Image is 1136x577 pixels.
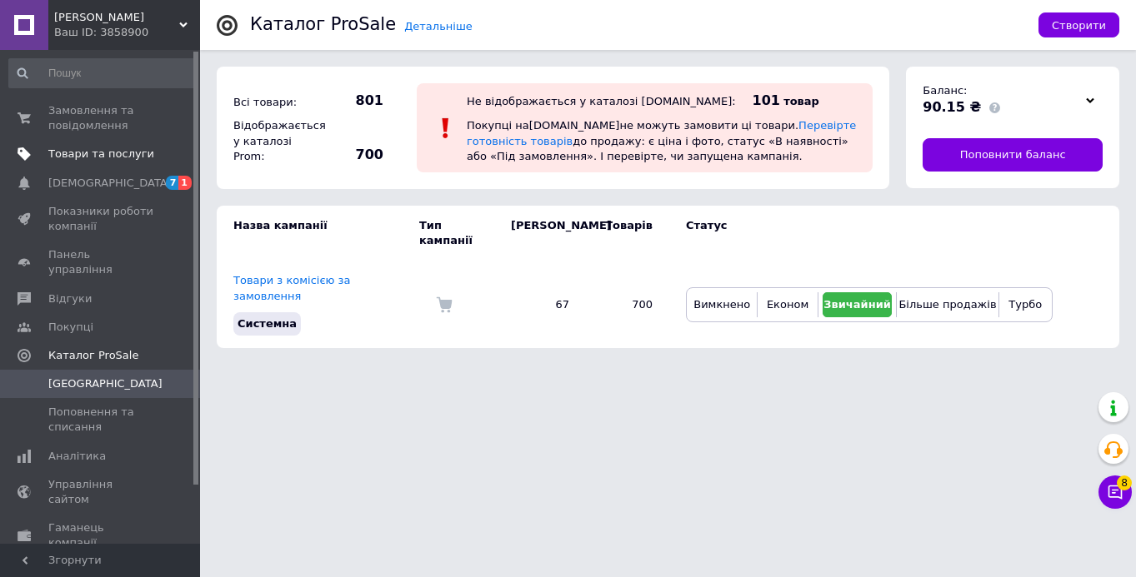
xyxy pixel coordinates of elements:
div: Ваш ID: 3858900 [54,25,200,40]
span: [DEMOGRAPHIC_DATA] [48,176,172,191]
td: 700 [586,261,669,348]
span: Поповнення та списання [48,405,154,435]
span: Баланс: [923,84,967,97]
span: Більше продажів [898,298,996,311]
button: Більше продажів [901,292,993,317]
span: товар [783,95,819,107]
span: Звичайний [823,298,891,311]
button: Звичайний [823,292,893,317]
a: Перевірте готовність товарів [467,119,856,147]
td: Назва кампанії [217,206,419,261]
span: Показники роботи компанії [48,204,154,234]
a: Товари з комісією за замовлення [233,274,350,301]
span: 7 [166,176,179,190]
span: Економ [767,298,808,311]
div: Всі товари: [229,91,321,114]
span: Марла [54,10,179,25]
span: 801 [325,92,383,110]
a: Детальніше [404,20,473,32]
span: 700 [325,146,383,164]
span: Відгуки [48,291,92,306]
span: Турбо [1008,298,1042,311]
button: Створити [1038,12,1119,37]
span: Аналітика [48,449,106,464]
button: Чат з покупцем8 [1098,475,1132,509]
td: [PERSON_NAME] [494,206,586,261]
span: 1 [178,176,192,190]
td: Тип кампанії [419,206,494,261]
span: Гаманець компанії [48,520,154,550]
button: Економ [762,292,813,317]
span: Створити [1052,19,1106,32]
span: Системна [238,317,297,330]
img: Комісія за замовлення [436,296,453,313]
span: Товари та послуги [48,147,154,162]
div: Каталог ProSale [250,16,396,33]
td: Статус [669,206,1053,261]
span: Покупці [48,320,93,335]
span: Управління сайтом [48,477,154,507]
span: 101 [753,92,780,108]
span: Покупці на [DOMAIN_NAME] не можуть замовити ці товари. до продажу: є ціна і фото, статус «В наявн... [467,119,856,162]
span: Поповнити баланс [960,147,1066,162]
button: Турбо [1003,292,1048,317]
span: [GEOGRAPHIC_DATA] [48,376,163,391]
img: :exclamation: [433,116,458,141]
span: Каталог ProSale [48,348,138,363]
span: Вимкнено [693,298,750,311]
span: 8 [1117,475,1132,490]
a: Поповнити баланс [923,138,1103,172]
div: Не відображається у каталозі [DOMAIN_NAME]: [467,95,736,107]
span: 90.15 ₴ [923,99,981,115]
span: Замовлення та повідомлення [48,103,154,133]
td: 67 [494,261,586,348]
td: Товарів [586,206,669,261]
div: Відображається у каталозі Prom: [229,114,321,168]
span: Панель управління [48,247,154,277]
button: Вимкнено [691,292,753,317]
input: Пошук [8,58,197,88]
